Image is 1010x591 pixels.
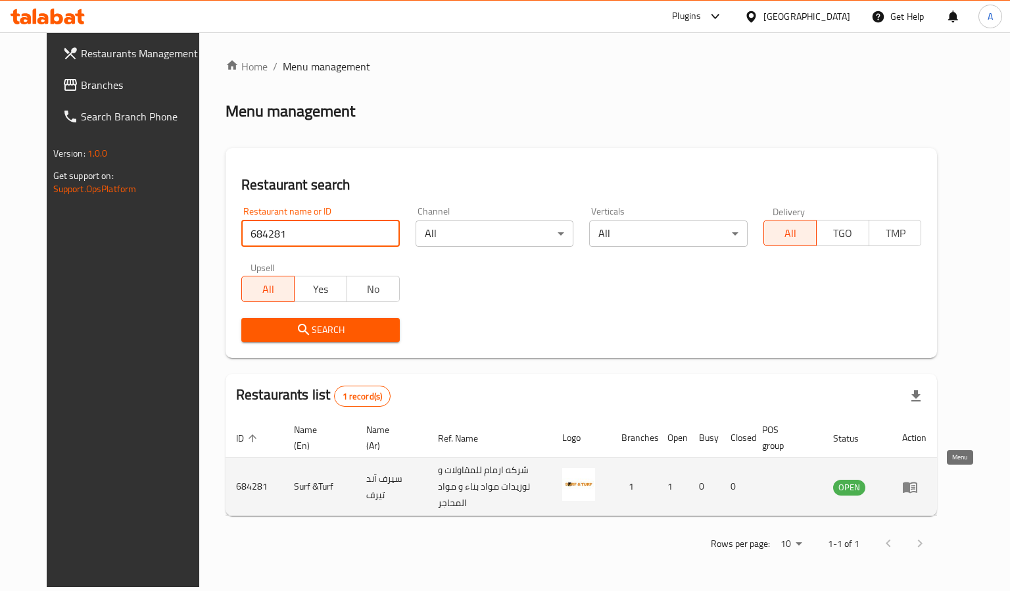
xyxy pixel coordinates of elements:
a: Restaurants Management [52,38,216,69]
a: Home [226,59,268,74]
span: Get support on: [53,167,114,184]
li: / [273,59,277,74]
nav: breadcrumb [226,59,937,74]
button: TGO [816,220,869,246]
span: TGO [822,224,864,243]
span: All [769,224,811,243]
p: 1-1 of 1 [828,536,859,552]
a: Search Branch Phone [52,101,216,132]
img: Surf &Turf [562,468,595,501]
h2: Menu management [226,101,355,122]
td: 684281 [226,458,283,516]
h2: Restaurants list [236,385,391,407]
h2: Restaurant search [241,175,921,195]
span: Search [252,322,389,338]
td: 0 [720,458,752,516]
div: Total records count [334,386,391,407]
button: Search [241,318,400,342]
span: A [988,9,993,24]
td: 1 [611,458,657,516]
th: Action [892,418,937,458]
input: Search for restaurant name or ID.. [241,220,400,247]
table: enhanced table [226,418,937,516]
span: TMP [875,224,917,243]
div: [GEOGRAPHIC_DATA] [763,9,850,24]
th: Open [657,418,688,458]
th: Closed [720,418,752,458]
span: Status [833,430,876,446]
th: Branches [611,418,657,458]
span: No [352,280,395,299]
td: 0 [688,458,720,516]
span: Name (Ar) [366,422,412,453]
a: Branches [52,69,216,101]
span: Menu management [283,59,370,74]
span: Name (En) [294,422,340,453]
td: Surf &Turf [283,458,356,516]
label: Delivery [773,207,806,216]
td: شركه ارمام للمقاولات و توريدات مواد بناء و مواد المحاجر [427,458,552,516]
label: Upsell [251,263,275,272]
button: No [347,276,400,302]
span: ID [236,430,261,446]
span: Version: [53,145,85,162]
td: 1 [657,458,688,516]
span: POS group [762,422,807,453]
th: Busy [688,418,720,458]
span: Yes [300,280,342,299]
div: All [589,220,748,247]
button: Yes [294,276,347,302]
td: سيرف آند تيرف [356,458,427,516]
span: Restaurants Management [81,45,205,61]
div: Rows per page: [775,534,807,554]
button: TMP [869,220,922,246]
a: Support.OpsPlatform [53,180,137,197]
span: 1 record(s) [335,390,391,403]
span: Branches [81,77,205,93]
div: Export file [900,380,932,412]
div: All [416,220,574,247]
th: Logo [552,418,611,458]
div: Plugins [672,9,701,24]
p: Rows per page: [711,536,770,552]
span: 1.0.0 [87,145,108,162]
span: All [247,280,289,299]
button: All [241,276,295,302]
span: Search Branch Phone [81,109,205,124]
button: All [763,220,817,246]
span: Ref. Name [438,430,495,446]
span: OPEN [833,480,865,495]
